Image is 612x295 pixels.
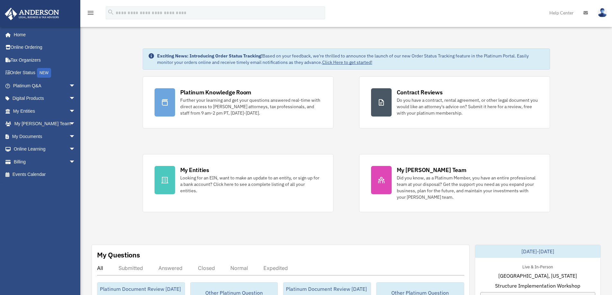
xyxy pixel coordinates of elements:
div: Normal [230,265,248,271]
span: [GEOGRAPHIC_DATA], [US_STATE] [498,272,577,280]
div: Live & In-Person [517,263,558,270]
div: Based on your feedback, we're thrilled to announce the launch of our new Order Status Tracking fe... [157,53,545,65]
a: Home [4,28,82,41]
a: Online Ordering [4,41,85,54]
span: arrow_drop_down [69,130,82,143]
div: Looking for an EIN, want to make an update to an entity, or sign up for a bank account? Click her... [180,175,322,194]
div: Contract Reviews [397,88,443,96]
span: arrow_drop_down [69,92,82,105]
div: Platinum Knowledge Room [180,88,252,96]
img: Anderson Advisors Platinum Portal [3,8,61,20]
div: [DATE]-[DATE] [475,245,600,258]
a: My Entities Looking for an EIN, want to make an update to an entity, or sign up for a bank accoun... [143,154,333,212]
a: Billingarrow_drop_down [4,155,85,168]
div: Do you have a contract, rental agreement, or other legal document you would like an attorney's ad... [397,97,538,116]
i: search [107,9,114,16]
div: My Entities [180,166,209,174]
span: arrow_drop_down [69,105,82,118]
div: Answered [158,265,182,271]
a: My [PERSON_NAME] Teamarrow_drop_down [4,117,85,130]
a: menu [87,11,94,17]
span: arrow_drop_down [69,79,82,92]
a: My Documentsarrow_drop_down [4,130,85,143]
span: Structure Implementation Workshop [495,282,580,290]
strong: Exciting News: Introducing Order Status Tracking! [157,53,262,59]
div: NEW [37,68,51,78]
a: Digital Productsarrow_drop_down [4,92,85,105]
a: Click Here to get started! [322,59,372,65]
a: Platinum Q&Aarrow_drop_down [4,79,85,92]
span: arrow_drop_down [69,155,82,169]
div: Closed [198,265,215,271]
a: Tax Organizers [4,54,85,66]
a: Contract Reviews Do you have a contract, rental agreement, or other legal document you would like... [359,76,550,128]
i: menu [87,9,94,17]
a: Online Learningarrow_drop_down [4,143,85,156]
div: Did you know, as a Platinum Member, you have an entire professional team at your disposal? Get th... [397,175,538,200]
a: My [PERSON_NAME] Team Did you know, as a Platinum Member, you have an entire professional team at... [359,154,550,212]
img: User Pic [598,8,607,17]
a: Order StatusNEW [4,66,85,80]
div: All [97,265,103,271]
span: arrow_drop_down [69,117,82,131]
a: My Entitiesarrow_drop_down [4,105,85,117]
a: Platinum Knowledge Room Further your learning and get your questions answered real-time with dire... [143,76,333,128]
div: My Questions [97,250,140,260]
div: My [PERSON_NAME] Team [397,166,466,174]
div: Expedited [263,265,288,271]
span: arrow_drop_down [69,143,82,156]
a: Events Calendar [4,168,85,181]
div: Further your learning and get your questions answered real-time with direct access to [PERSON_NAM... [180,97,322,116]
div: Submitted [119,265,143,271]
